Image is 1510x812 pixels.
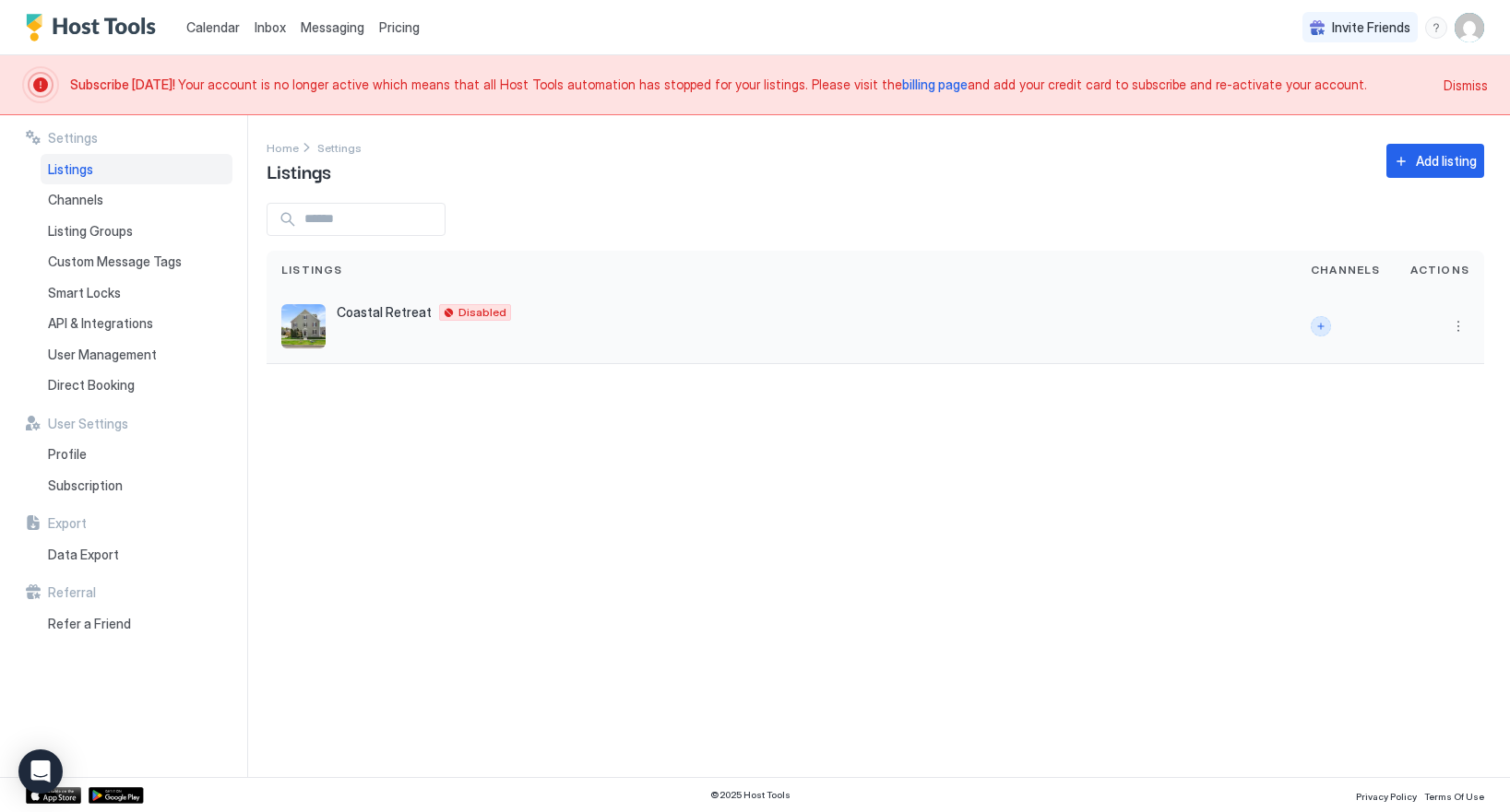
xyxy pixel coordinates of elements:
[41,308,232,339] a: API & Integrations
[41,470,232,501] a: Subscription
[48,547,119,563] span: Data Export
[1356,791,1417,802] span: Privacy Policy
[48,315,153,332] span: API & Integrations
[297,204,445,235] input: Input Field
[41,277,232,309] a: Smart Locks
[48,616,131,632] span: Refer a Friend
[48,515,87,532] span: Export
[186,19,240,35] span: Calendar
[41,608,232,640] a: Refer a Friend
[710,789,791,801] span: © 2025 Host Tools
[41,216,232,247] a: Listing Groups
[255,18,286,37] a: Inbox
[1447,315,1469,337] button: More options
[267,137,299,157] div: Breadcrumb
[89,787,144,804] a: Google Play Store
[41,184,232,216] a: Channels
[301,19,364,35] span: Messaging
[70,76,178,92] span: Subscribe [DATE]!
[48,446,87,463] span: Profile
[1455,13,1484,42] div: User profile
[186,18,240,37] a: Calendar
[48,285,121,301] span: Smart Locks
[1416,151,1477,171] div: Add listing
[26,14,164,41] a: Host Tools Logo
[48,253,182,270] span: Custom Message Tags
[301,18,364,37] a: Messaging
[48,377,135,394] span: Direct Booking
[1424,785,1484,805] a: Terms Of Use
[317,137,362,157] div: Breadcrumb
[48,584,96,601] span: Referral
[18,749,63,794] div: Open Intercom Messenger
[1410,262,1469,278] span: Actions
[48,477,123,494] span: Subscription
[1311,316,1331,336] button: Connect channels
[281,304,326,348] div: listing image
[41,154,232,185] a: Listings
[1356,785,1417,805] a: Privacy Policy
[1332,19,1410,36] span: Invite Friends
[48,347,157,363] span: User Management
[41,439,232,470] a: Profile
[41,370,232,401] a: Direct Booking
[1311,262,1381,278] span: Channels
[48,161,93,178] span: Listings
[267,141,299,155] span: Home
[48,130,98,147] span: Settings
[41,246,232,277] a: Custom Message Tags
[317,137,362,157] a: Settings
[26,787,81,804] a: App Store
[317,141,362,155] span: Settings
[48,192,103,208] span: Channels
[70,76,1433,93] span: Your account is no longer active which means that all Host Tools automation has stopped for your ...
[1444,76,1488,95] div: Dismiss
[1425,17,1447,39] div: menu
[48,416,128,432] span: User Settings
[1386,144,1484,178] button: Add listing
[48,223,133,240] span: Listing Groups
[41,339,232,371] a: User Management
[255,19,286,35] span: Inbox
[1424,791,1484,802] span: Terms Of Use
[267,137,299,157] a: Home
[267,157,331,184] span: Listings
[902,76,968,92] a: billing page
[281,262,343,278] span: Listings
[379,19,420,36] span: Pricing
[41,539,232,571] a: Data Export
[1447,315,1469,337] div: menu
[337,304,432,321] span: Coastal Retreat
